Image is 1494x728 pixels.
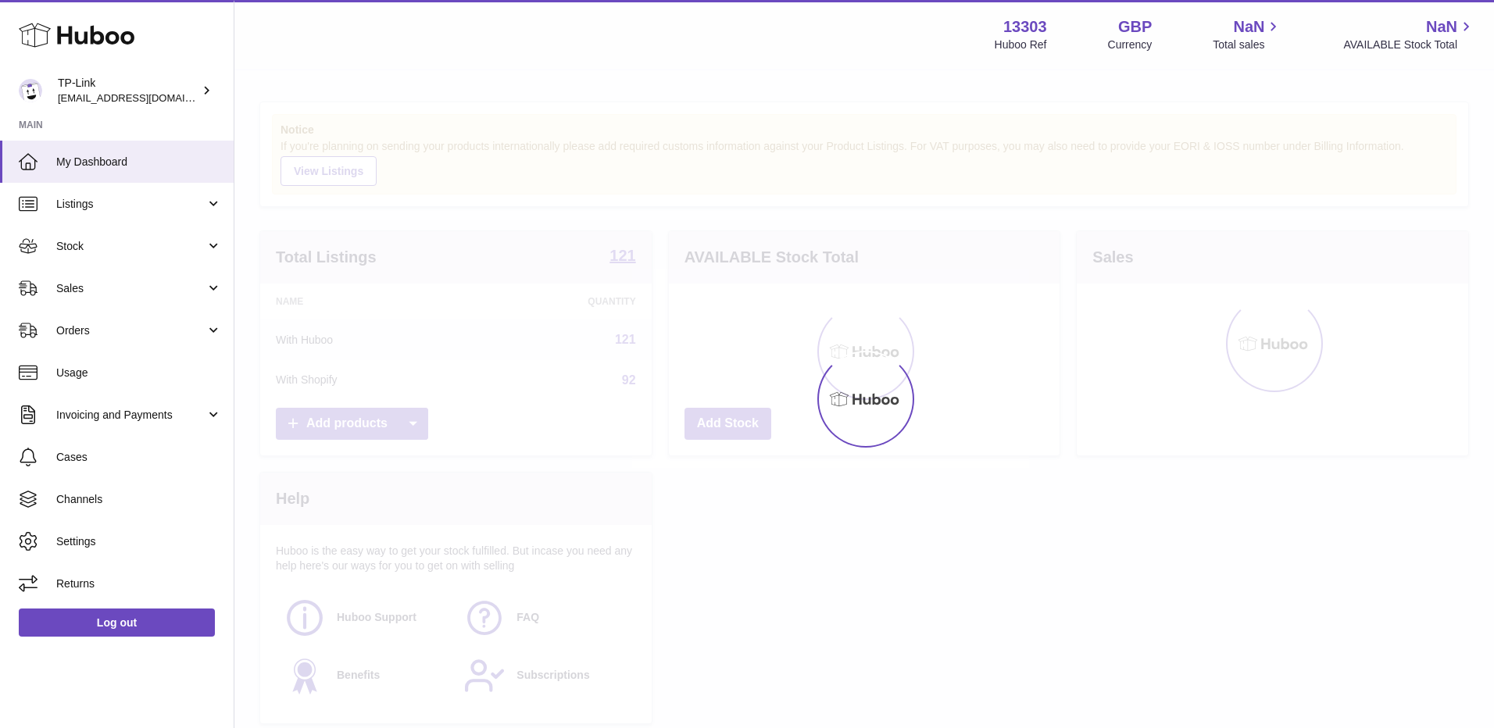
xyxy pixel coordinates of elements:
span: NaN [1233,16,1264,37]
strong: 13303 [1003,16,1047,37]
a: Log out [19,608,215,637]
span: Settings [56,534,222,549]
span: [EMAIL_ADDRESS][DOMAIN_NAME] [58,91,230,104]
div: Currency [1108,37,1153,52]
span: Invoicing and Payments [56,408,206,423]
span: Listings [56,197,206,212]
span: Orders [56,323,206,338]
span: NaN [1426,16,1457,37]
span: Channels [56,492,222,507]
span: Sales [56,281,206,296]
span: Cases [56,450,222,465]
span: Total sales [1213,37,1282,52]
img: gaby.chen@tp-link.com [19,79,42,102]
div: TP-Link [58,76,198,105]
span: AVAILABLE Stock Total [1343,37,1475,52]
a: NaN AVAILABLE Stock Total [1343,16,1475,52]
span: Returns [56,576,222,591]
a: NaN Total sales [1213,16,1282,52]
span: Stock [56,239,206,254]
div: Huboo Ref [995,37,1047,52]
strong: GBP [1118,16,1152,37]
span: My Dashboard [56,155,222,170]
span: Usage [56,366,222,380]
